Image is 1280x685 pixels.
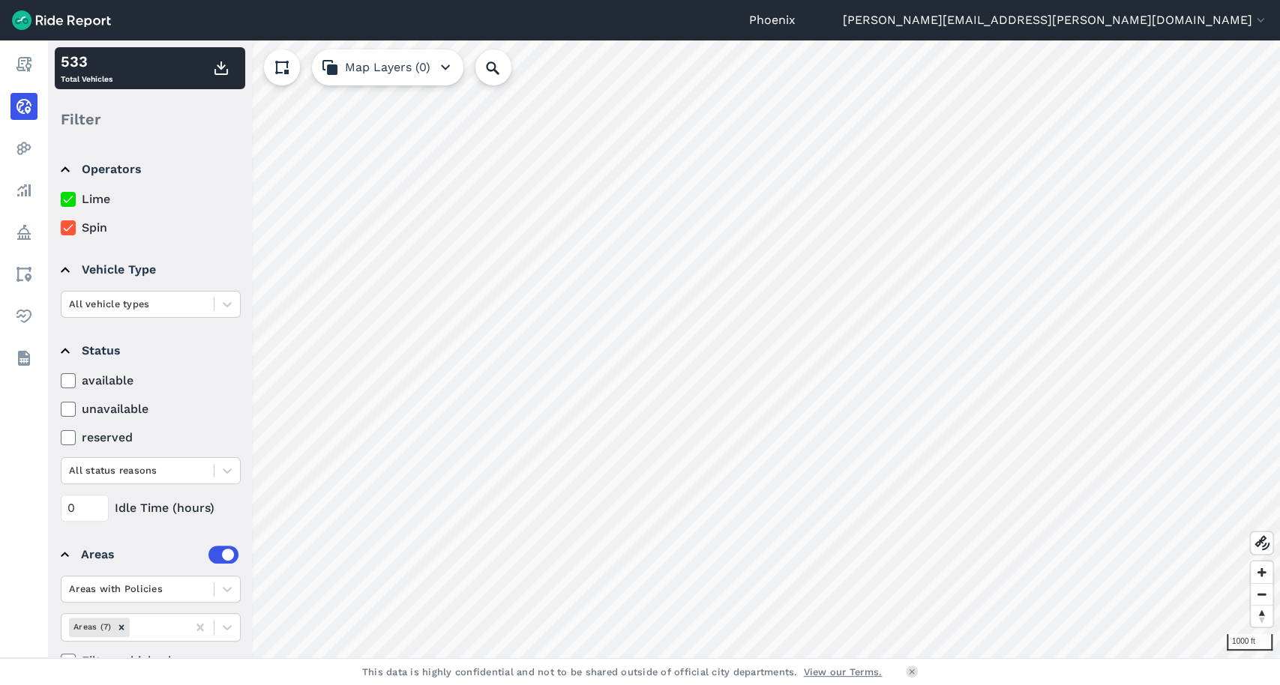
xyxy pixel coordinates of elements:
div: 1000 ft [1227,634,1273,651]
div: Idle Time (hours) [61,495,241,522]
summary: Vehicle Type [61,249,238,291]
button: Zoom out [1251,583,1273,605]
div: Areas [81,546,238,564]
summary: Operators [61,148,238,190]
a: Health [10,303,37,330]
div: Remove Areas (7) [113,618,130,636]
label: Lime [61,190,241,208]
canvas: Map [48,40,1280,658]
img: Ride Report [12,10,111,30]
summary: Status [61,330,238,372]
a: Report [10,51,37,78]
a: View our Terms. [804,665,883,679]
button: [PERSON_NAME][EMAIL_ADDRESS][PERSON_NAME][DOMAIN_NAME] [843,11,1268,29]
button: Zoom in [1251,561,1273,583]
div: Filter [55,96,245,142]
a: Phoenix [749,11,796,29]
label: Spin [61,219,241,237]
a: Analyze [10,177,37,204]
div: Areas (7) [69,618,113,636]
div: 533 [61,50,112,73]
label: unavailable [61,400,241,418]
div: Total Vehicles [61,50,112,86]
a: Datasets [10,345,37,372]
a: Realtime [10,93,37,120]
label: reserved [61,429,241,447]
label: available [61,372,241,390]
summary: Areas [61,534,238,576]
a: Policy [10,219,37,246]
a: Areas [10,261,37,288]
a: Heatmaps [10,135,37,162]
button: Reset bearing to north [1251,605,1273,627]
label: Filter vehicles by areas [61,652,241,670]
input: Search Location or Vehicles [475,49,535,85]
button: Map Layers (0) [312,49,463,85]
